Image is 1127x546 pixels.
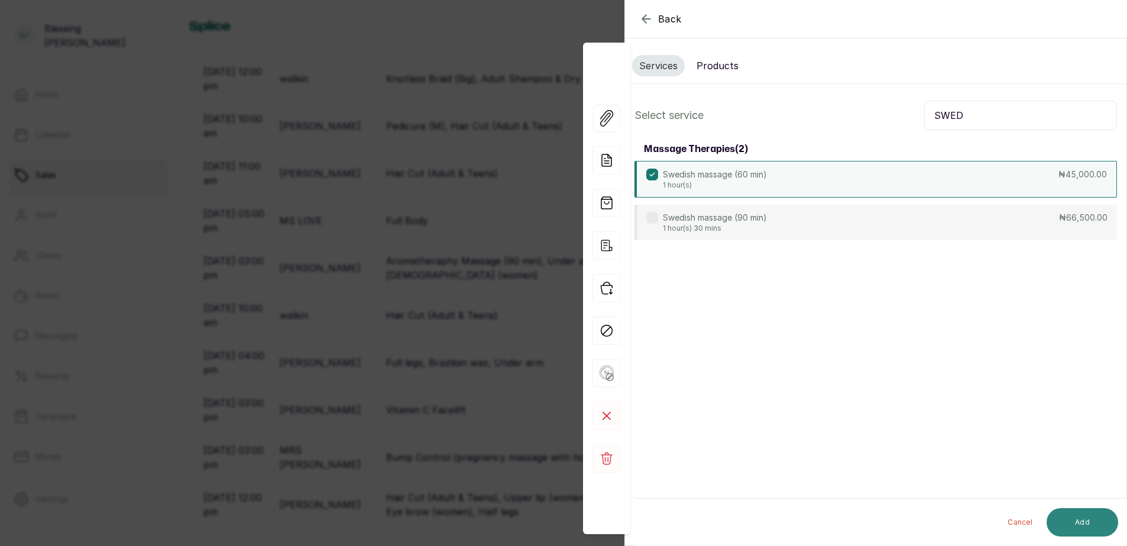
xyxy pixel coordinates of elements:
[1059,212,1107,224] p: ₦66,500.00
[632,55,685,76] button: Services
[689,55,746,76] button: Products
[1058,169,1107,180] p: ₦45,000.00
[634,107,704,124] p: Select service
[644,142,748,156] h3: massage therapies ( 2 )
[663,224,767,233] p: 1 hour(s) 30 mins
[658,12,682,26] span: Back
[663,169,767,180] p: Swedish massage (60 min)
[998,508,1042,537] button: Cancel
[1047,508,1118,537] button: Add
[924,101,1117,130] input: Search.
[663,180,767,190] p: 1 hour(s)
[663,212,767,224] p: Swedish massage (90 min)
[639,12,682,26] button: Back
